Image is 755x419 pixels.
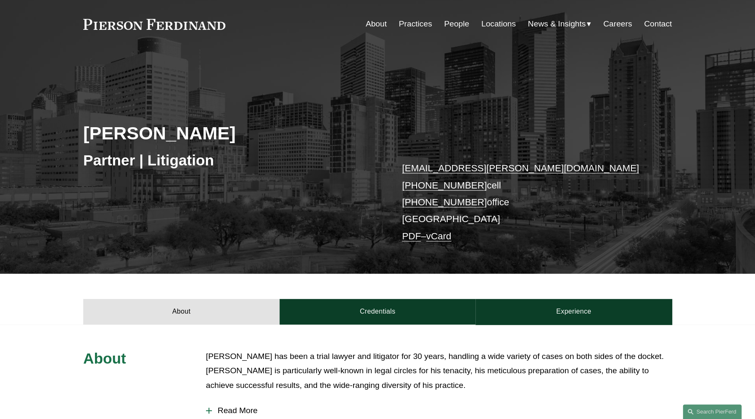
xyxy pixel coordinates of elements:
[83,350,126,367] span: About
[280,299,476,324] a: Credentials
[528,17,586,31] span: News & Insights
[366,16,387,32] a: About
[603,16,632,32] a: Careers
[83,151,377,170] h3: Partner | Litigation
[399,16,432,32] a: Practices
[402,163,639,173] a: [EMAIL_ADDRESS][PERSON_NAME][DOMAIN_NAME]
[83,122,377,144] h2: [PERSON_NAME]
[402,160,647,245] p: cell office [GEOGRAPHIC_DATA] –
[212,406,672,415] span: Read More
[481,16,516,32] a: Locations
[444,16,469,32] a: People
[402,180,487,191] a: [PHONE_NUMBER]
[402,197,487,207] a: [PHONE_NUMBER]
[475,299,672,324] a: Experience
[426,231,451,241] a: vCard
[644,16,672,32] a: Contact
[683,404,742,419] a: Search this site
[528,16,591,32] a: folder dropdown
[402,231,421,241] a: PDF
[83,299,280,324] a: About
[206,349,672,393] p: [PERSON_NAME] has been a trial lawyer and litigator for 30 years, handling a wide variety of case...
